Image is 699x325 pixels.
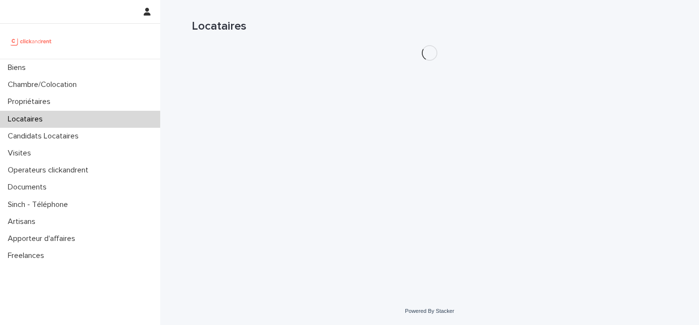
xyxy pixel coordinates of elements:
[192,19,667,34] h1: Locataires
[4,97,58,106] p: Propriétaires
[4,149,39,158] p: Visites
[4,183,54,192] p: Documents
[4,200,76,209] p: Sinch - Téléphone
[4,63,33,72] p: Biens
[4,132,86,141] p: Candidats Locataires
[4,80,84,89] p: Chambre/Colocation
[8,32,55,51] img: UCB0brd3T0yccxBKYDjQ
[4,217,43,226] p: Artisans
[4,166,96,175] p: Operateurs clickandrent
[405,308,454,314] a: Powered By Stacker
[4,115,50,124] p: Locataires
[4,234,83,243] p: Apporteur d'affaires
[4,251,52,260] p: Freelances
